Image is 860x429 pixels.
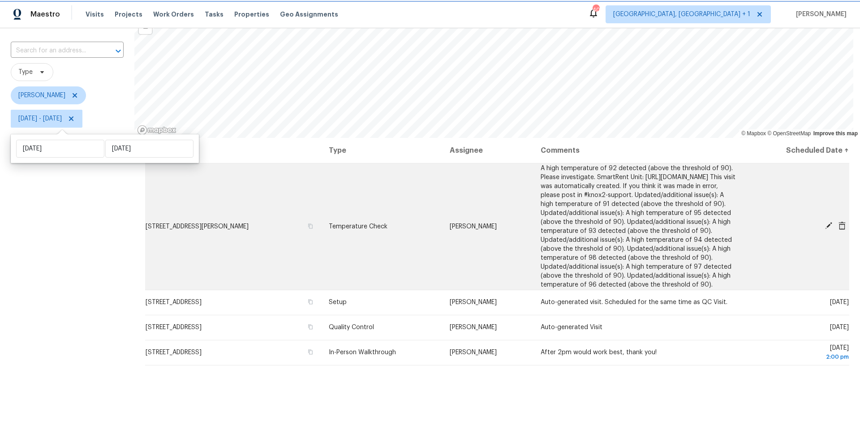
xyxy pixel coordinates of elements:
[146,223,249,230] span: [STREET_ADDRESS][PERSON_NAME]
[835,222,849,230] span: Cancel
[541,299,727,305] span: Auto-generated visit. Scheduled for the same time as QC Visit.
[86,10,104,19] span: Visits
[205,11,224,17] span: Tasks
[146,349,202,356] span: [STREET_ADDRESS]
[234,10,269,19] span: Properties
[11,44,99,58] input: Search for an address...
[450,324,497,330] span: [PERSON_NAME]
[830,299,849,305] span: [DATE]
[280,10,338,19] span: Geo Assignments
[146,324,202,330] span: [STREET_ADDRESS]
[443,138,533,163] th: Assignee
[134,4,853,138] canvas: Map
[306,348,314,356] button: Copy Address
[792,10,847,19] span: [PERSON_NAME]
[752,352,849,361] div: 2:00 pm
[322,138,443,163] th: Type
[541,349,657,356] span: After 2pm would work best, thank you!
[16,140,104,158] input: Start date
[30,10,60,19] span: Maestro
[306,298,314,306] button: Copy Address
[830,324,849,330] span: [DATE]
[18,91,65,100] span: [PERSON_NAME]
[450,223,497,230] span: [PERSON_NAME]
[329,223,387,230] span: Temperature Check
[741,130,766,137] a: Mapbox
[137,125,176,135] a: Mapbox homepage
[329,324,374,330] span: Quality Control
[306,323,314,331] button: Copy Address
[153,10,194,19] span: Work Orders
[306,222,314,230] button: Copy Address
[146,299,202,305] span: [STREET_ADDRESS]
[18,68,33,77] span: Type
[450,349,497,356] span: [PERSON_NAME]
[745,138,849,163] th: Scheduled Date ↑
[329,299,347,305] span: Setup
[613,10,750,19] span: [GEOGRAPHIC_DATA], [GEOGRAPHIC_DATA] + 1
[822,222,835,230] span: Edit
[541,324,602,330] span: Auto-generated Visit
[105,140,193,158] input: End date
[145,138,322,163] th: Address
[767,130,811,137] a: OpenStreetMap
[752,345,849,361] span: [DATE]
[813,130,858,137] a: Improve this map
[115,10,142,19] span: Projects
[329,349,396,356] span: In-Person Walkthrough
[541,165,735,288] span: A high temperature of 92 detected (above the threshold of 90). Please investigate. SmartRent Unit...
[450,299,497,305] span: [PERSON_NAME]
[112,45,125,57] button: Open
[593,5,599,14] div: 40
[18,114,62,123] span: [DATE] - [DATE]
[533,138,745,163] th: Comments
